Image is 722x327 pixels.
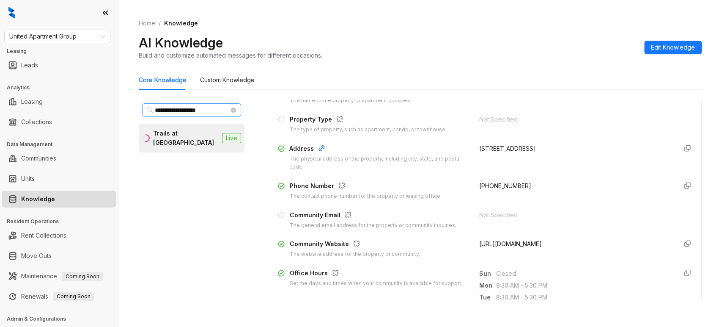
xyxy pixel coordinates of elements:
[21,150,56,167] a: Communities
[290,211,456,222] div: Community Email
[21,170,35,187] a: Units
[200,75,255,85] div: Custom Knowledge
[496,281,670,290] span: 8:30 AM - 5:30 PM
[2,268,116,285] li: Maintenance
[290,126,447,134] div: The type of property, such as apartment, condo, or townhouse.
[139,75,187,85] div: Core Knowledge
[7,218,118,225] h3: Resident Operations
[290,115,447,126] div: Property Type
[289,155,469,171] div: The physical address of the property, including city, state, and postal code.
[290,97,412,105] div: The name of the property or apartment complex.
[290,222,456,230] div: The general email address for the property or community inquiries.
[147,107,153,113] span: search
[7,141,118,148] h3: Data Management
[289,144,469,155] div: Address
[479,240,542,247] span: [URL][DOMAIN_NAME]
[2,247,116,264] li: Move Outs
[2,57,116,74] li: Leads
[7,47,118,55] h3: Leasing
[479,115,670,124] div: Not Specified
[479,293,496,302] span: Tue
[21,227,66,244] a: Rent Collections
[2,227,116,244] li: Rent Collections
[2,288,116,305] li: Renewals
[139,51,322,60] div: Build and customize automated messages for different occasions.
[290,239,420,250] div: Community Website
[164,19,198,27] span: Knowledge
[231,108,236,113] span: close-circle
[479,211,670,220] div: Not Specified
[290,280,461,288] div: Set the days and times when your community is available for support
[21,247,52,264] a: Move Outs
[7,84,118,91] h3: Analytics
[21,288,94,305] a: RenewalsComing Soon
[644,41,702,54] button: Edit Knowledge
[479,269,496,278] span: Sun
[159,19,161,28] li: /
[479,281,496,290] span: Mon
[2,170,116,187] li: Units
[2,114,116,130] li: Collections
[9,30,105,43] span: United Apartment Group
[496,293,670,302] span: 8:30 AM - 5:30 PM
[21,114,52,130] a: Collections
[53,292,94,301] span: Coming Soon
[2,191,116,208] li: Knowledge
[139,35,223,51] h2: AI Knowledge
[21,93,43,110] a: Leasing
[62,272,103,281] span: Coming Soon
[651,43,695,52] span: Edit Knowledge
[290,269,461,280] div: Office Hours
[290,181,442,192] div: Phone Number
[153,129,219,147] div: Trails at [GEOGRAPHIC_DATA]
[290,192,442,200] div: The contact phone number for the property or leasing office.
[290,250,420,258] div: The website address for the property or community.
[137,19,157,28] a: Home
[479,144,670,153] div: [STREET_ADDRESS]
[2,150,116,167] li: Communities
[21,57,38,74] a: Leads
[8,7,15,19] img: logo
[7,315,118,323] h3: Admin & Configurations
[21,191,55,208] a: Knowledge
[479,182,531,189] span: [PHONE_NUMBER]
[496,269,670,278] span: Closed
[222,133,241,143] span: Live
[2,93,116,110] li: Leasing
